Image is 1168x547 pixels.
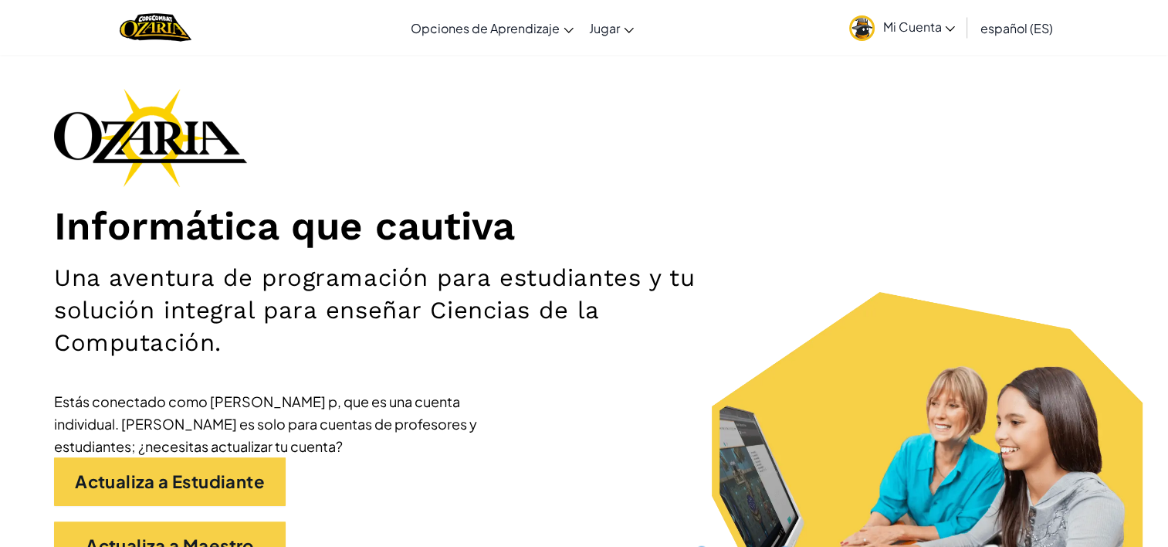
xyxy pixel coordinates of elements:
[54,457,286,506] a: Actualiza a Estudiante
[882,19,955,35] span: Mi Cuenta
[54,88,247,187] img: Ozaria branding logo
[54,262,764,359] h2: Una aventura de programación para estudiantes y tu solución integral para enseñar Ciencias de la ...
[120,12,191,43] a: Ozaria by CodeCombat logo
[54,202,1114,250] h1: Informática que cautiva
[841,3,963,52] a: Mi Cuenta
[849,15,875,41] img: avatar
[403,7,581,49] a: Opciones de Aprendizaje
[589,20,620,36] span: Jugar
[972,7,1060,49] a: español (ES)
[54,390,517,457] div: Estás conectado como [PERSON_NAME] p, que es una cuenta individual. [PERSON_NAME] es solo para cu...
[980,20,1052,36] span: español (ES)
[581,7,642,49] a: Jugar
[120,12,191,43] img: Home
[411,20,560,36] span: Opciones de Aprendizaje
